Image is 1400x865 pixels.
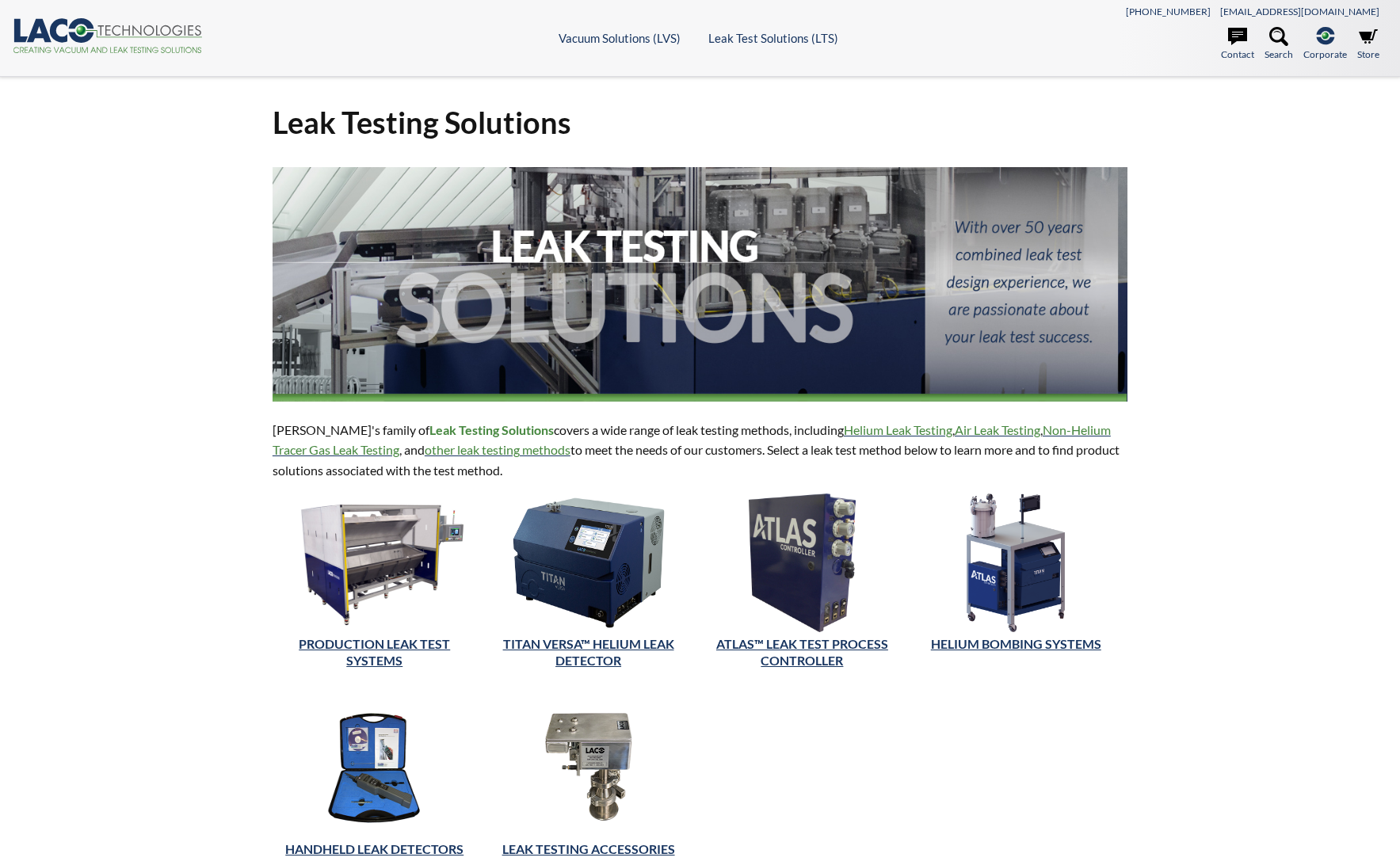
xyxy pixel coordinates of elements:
[299,636,450,668] a: PRODUCTION LEAK TEST SYSTEMS
[931,636,1101,651] a: Helium Bombing Systems
[486,698,691,836] img: Leak Testing Accessories Category
[273,103,1127,142] h1: Leak Testing Solutions
[503,636,674,668] a: TITAN VERSA™ Helium Leak Detector
[844,422,952,437] a: Helium Leak Testing
[716,636,888,668] a: ATLAS™ Leak Test Process Controller
[502,841,675,856] a: LEAK TESTING ACCESSORIES
[486,493,691,632] img: TITAN VERSA™ Helium Leak Detector
[1221,27,1254,62] a: Contact
[273,493,477,632] img: Production Leak Test Systems Category
[1357,27,1379,62] a: Store
[425,442,570,457] a: other leak testing methods
[1303,47,1347,62] span: Corporate
[1220,6,1379,17] a: [EMAIL_ADDRESS][DOMAIN_NAME]
[955,422,1040,437] a: Air Leak Testing
[1126,6,1211,17] a: [PHONE_NUMBER]
[964,493,1067,632] img: Helium Bombing System
[285,841,463,856] a: HANDHELD LEAK DETECTORS
[749,493,856,632] img: ATLAS™ Leak Test Process Controller
[559,31,681,45] a: Vacuum Solutions (LVS)
[429,422,554,437] strong: Leak Testing Solutions
[1265,27,1293,62] a: Search
[273,420,1127,481] p: [PERSON_NAME]'s family of covers a wide range of leak testing methods, including , , , and to mee...
[273,167,1127,402] img: Header Image: Leak Testing Solutions
[273,698,477,836] img: Handheld Leak Detectors Category
[708,31,838,45] a: Leak Test Solutions (LTS)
